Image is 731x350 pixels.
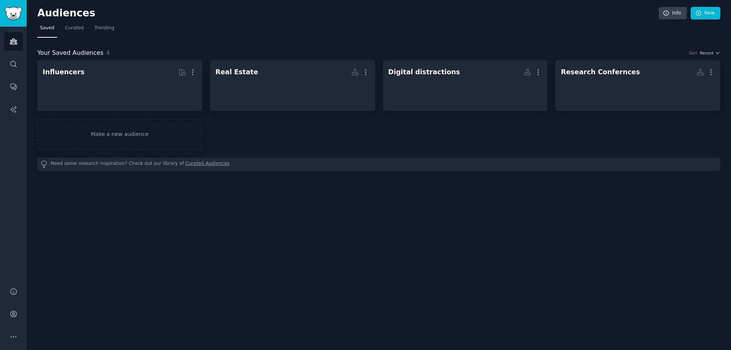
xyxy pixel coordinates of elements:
[40,25,54,32] span: Saved
[92,22,117,38] a: Trending
[700,50,720,56] button: Recent
[43,67,85,77] div: Influencers
[215,67,258,77] div: Real Estate
[37,60,202,111] a: Influencers
[106,49,110,56] span: 4
[659,7,687,20] a: Info
[210,60,375,111] a: Real Estate
[37,7,659,19] h2: Audiences
[561,67,640,77] div: Research Confernces
[62,22,86,38] a: Curated
[5,7,22,20] img: GummySearch logo
[185,160,230,168] a: Curated Audiences
[383,60,548,111] a: Digital distractions
[37,22,57,38] a: Saved
[37,158,720,171] div: Need some research inspiration? Check out our library of
[65,25,84,32] span: Curated
[94,25,114,32] span: Trending
[691,7,720,20] a: New
[555,60,720,111] a: Research Confernces
[689,50,697,56] div: Sort
[388,67,460,77] div: Digital distractions
[37,48,104,58] span: Your Saved Audiences
[37,119,202,150] a: Make a new audience
[700,50,713,56] span: Recent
